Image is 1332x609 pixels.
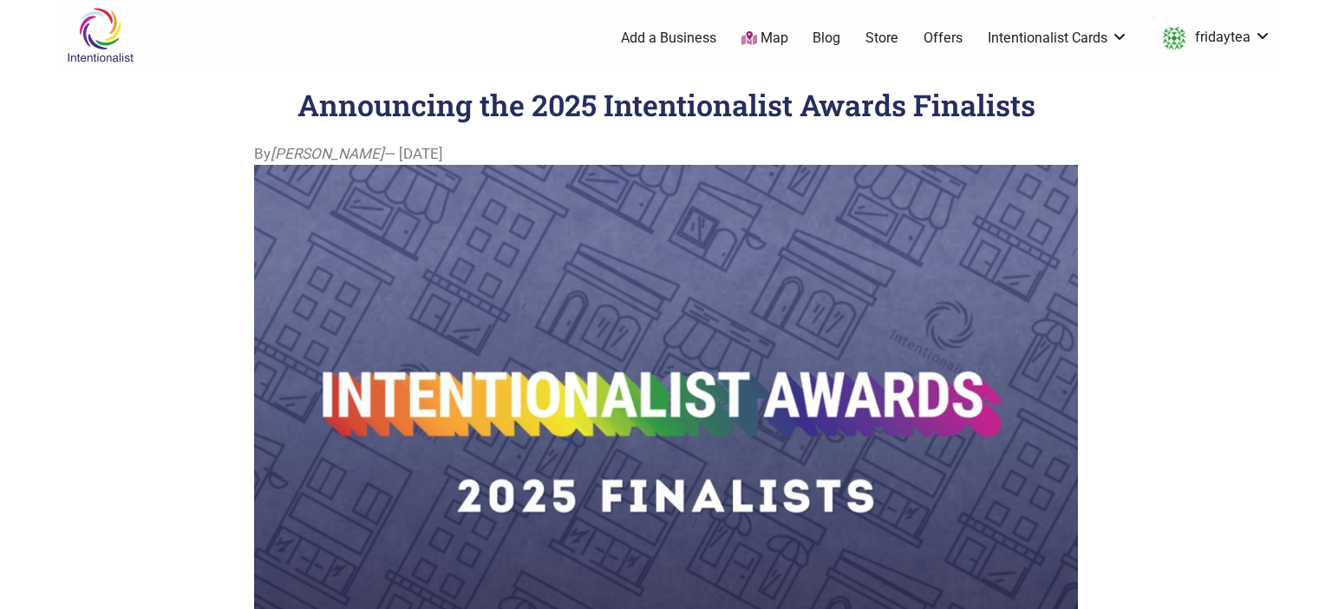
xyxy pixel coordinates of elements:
[1153,23,1271,54] a: fridaytea
[59,7,141,63] img: Intentionalist
[988,29,1128,48] a: Intentionalist Cards
[621,29,716,48] a: Add a Business
[297,85,1035,124] h1: Announcing the 2025 Intentionalist Awards Finalists
[813,29,840,48] a: Blog
[254,143,443,166] span: By — [DATE]
[865,29,898,48] a: Store
[271,145,384,162] i: [PERSON_NAME]
[741,29,788,49] a: Map
[924,29,963,48] a: Offers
